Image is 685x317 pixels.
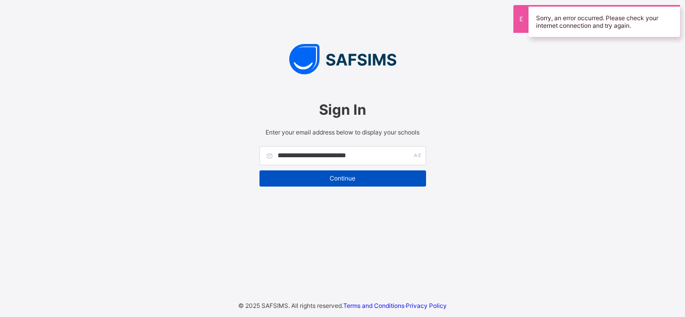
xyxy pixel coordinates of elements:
[343,302,404,309] a: Terms and Conditions
[267,174,418,182] span: Continue
[238,302,343,309] span: © 2025 SAFSIMS. All rights reserved.
[249,44,436,74] img: SAFSIMS Logo
[259,128,426,136] span: Enter your email address below to display your schools
[259,101,426,118] span: Sign In
[343,302,447,309] span: ·
[406,302,447,309] a: Privacy Policy
[529,5,680,37] div: Sorry, an error occurred. Please check your internet connection and try again.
